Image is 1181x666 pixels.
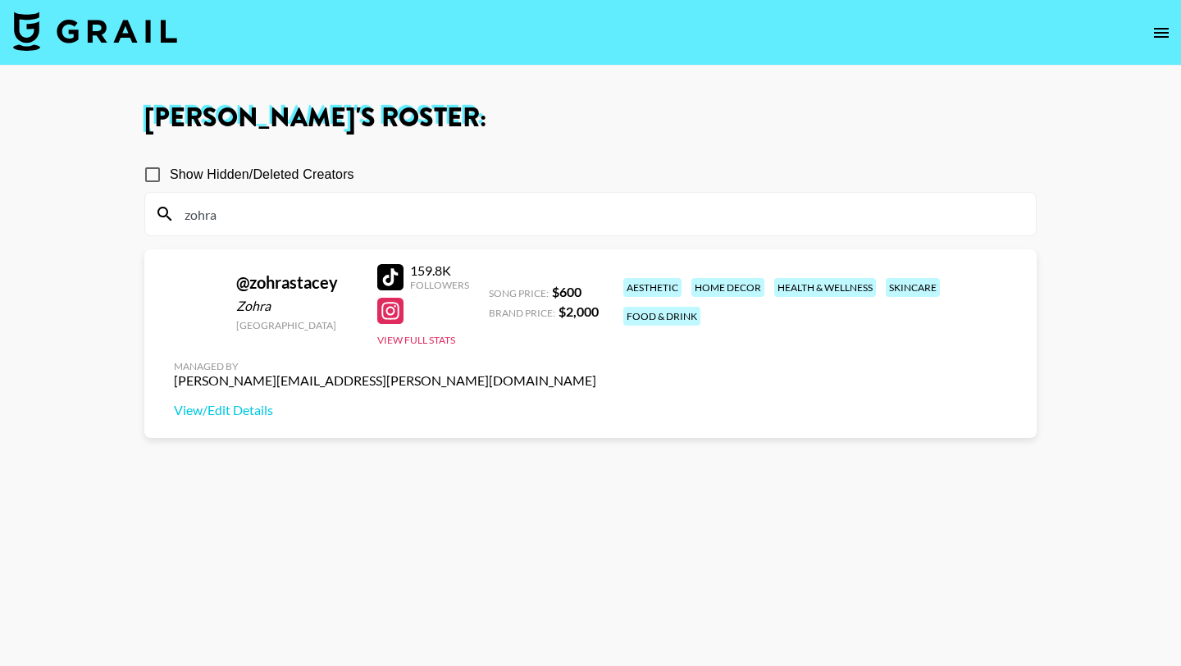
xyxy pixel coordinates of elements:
[175,201,1026,227] input: Search by User Name
[1145,16,1178,49] button: open drawer
[236,272,358,293] div: @ zohrastacey
[13,11,177,51] img: Grail Talent
[170,165,354,185] span: Show Hidden/Deleted Creators
[552,284,581,299] strong: $ 600
[410,279,469,291] div: Followers
[489,307,555,319] span: Brand Price:
[236,298,358,314] div: Zohra
[144,105,1037,131] h1: [PERSON_NAME] 's Roster:
[559,303,599,319] strong: $ 2,000
[691,278,764,297] div: home decor
[174,360,596,372] div: Managed By
[410,262,469,279] div: 159.8K
[377,334,455,346] button: View Full Stats
[774,278,876,297] div: health & wellness
[236,319,358,331] div: [GEOGRAPHIC_DATA]
[174,402,596,418] a: View/Edit Details
[489,287,549,299] span: Song Price:
[886,278,940,297] div: skincare
[174,372,596,389] div: [PERSON_NAME][EMAIL_ADDRESS][PERSON_NAME][DOMAIN_NAME]
[623,307,700,326] div: food & drink
[623,278,682,297] div: aesthetic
